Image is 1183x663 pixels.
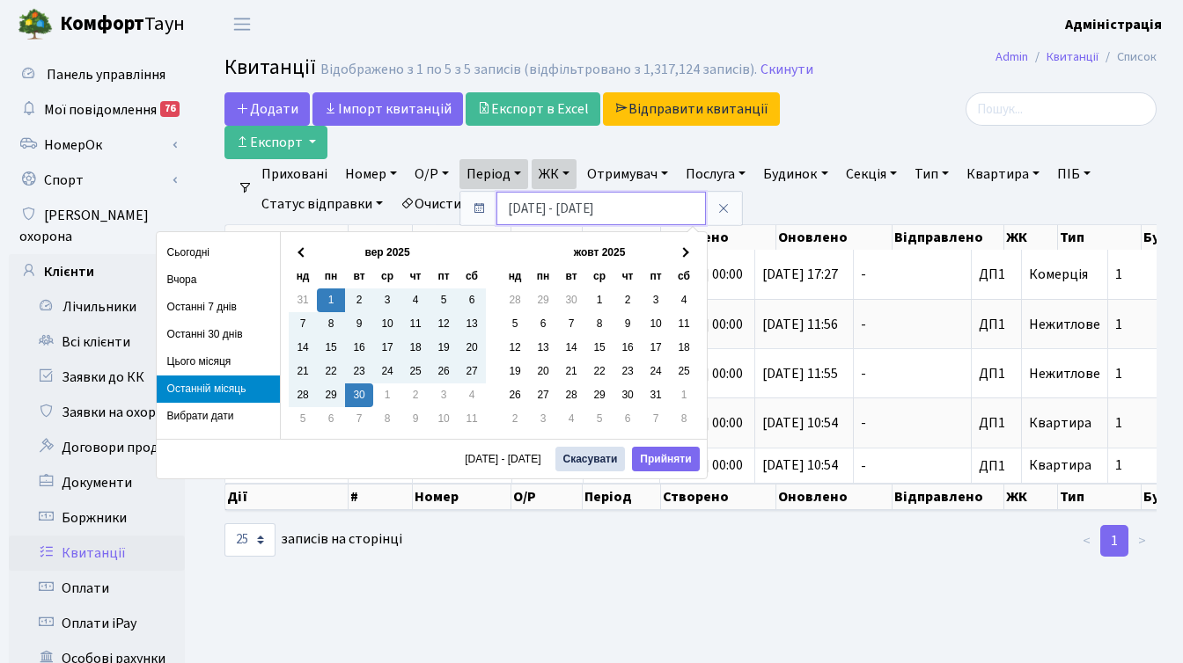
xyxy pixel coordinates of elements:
a: Квитанції [9,535,185,571]
li: Сьогодні [157,239,280,266]
td: 8 [317,312,345,336]
div: 76 [160,101,180,117]
td: 16 [614,336,642,360]
a: Квартира [959,159,1047,189]
th: Номер [413,225,511,250]
a: Номер [338,159,404,189]
a: Оплати [9,571,185,606]
span: [DATE] 11:55 [762,364,838,383]
th: Відправлено [893,225,1005,250]
span: 1 [1115,413,1122,433]
span: Нежитлове [1029,315,1100,334]
td: 15 [585,336,614,360]
td: 1 [373,383,401,407]
a: [PERSON_NAME] охорона [9,198,185,254]
a: Всі клієнти [9,324,185,360]
th: вт [345,265,373,288]
td: 15 [317,336,345,360]
span: 1 [1115,265,1122,284]
button: Експорт [224,126,327,159]
span: Таун [60,10,185,40]
span: [DATE] - [DATE] [465,454,547,464]
li: Вчора [157,266,280,294]
th: сб [670,265,698,288]
th: пн [529,265,557,288]
th: Тип [1058,484,1142,510]
th: ср [373,265,401,288]
td: 23 [345,360,373,383]
th: ср [585,265,614,288]
a: ПІБ [1050,159,1098,189]
span: Додати [236,99,298,119]
td: 11 [401,312,430,336]
th: # [349,225,413,250]
td: 10 [430,407,458,431]
th: вер 2025 [317,241,458,265]
td: 28 [501,288,529,312]
td: 21 [557,360,585,383]
td: 9 [614,312,642,336]
td: 3 [373,288,401,312]
a: Договори продажу [9,430,185,465]
span: [DATE] 11:56 [762,315,838,334]
td: 6 [529,312,557,336]
th: # [349,484,413,510]
div: Відображено з 1 по 5 з 5 записів (відфільтровано з 1,317,124 записів). [320,62,757,78]
button: Переключити навігацію [220,10,264,39]
td: 2 [401,383,430,407]
td: 18 [670,336,698,360]
a: ЖК [532,159,577,189]
button: Скасувати [555,447,626,471]
td: 1 [585,288,614,312]
td: 24 [373,360,401,383]
a: Заявки до КК [9,360,185,395]
th: сб [458,265,486,288]
td: 1 [317,288,345,312]
td: 12 [430,312,458,336]
a: Отримувач [580,159,675,189]
td: 29 [529,288,557,312]
select: записів на сторінці [224,523,276,557]
a: Відправити квитанції [603,92,780,126]
td: 22 [317,360,345,383]
td: 4 [670,288,698,312]
b: Комфорт [60,10,144,38]
a: Період [459,159,528,189]
span: - [861,459,964,473]
td: 5 [501,312,529,336]
a: Послуга [679,159,753,189]
th: О/Р [511,484,583,510]
span: [DATE] 17:27 [762,265,838,284]
a: Адміністрація [1065,14,1162,35]
th: Дії [225,225,349,250]
li: Останні 30 днів [157,321,280,348]
a: НомерОк [9,127,185,163]
td: 26 [430,360,458,383]
th: пн [317,265,345,288]
td: 9 [345,312,373,336]
a: Скинути [760,62,813,78]
td: 4 [401,288,430,312]
td: 8 [373,407,401,431]
td: 28 [557,383,585,407]
td: 10 [373,312,401,336]
button: Прийняти [632,447,699,471]
td: 17 [642,336,670,360]
td: 13 [458,312,486,336]
a: Лічильники [20,289,185,324]
td: 18 [401,336,430,360]
th: Період [583,484,661,510]
td: 3 [642,288,670,312]
td: 22 [585,360,614,383]
li: Вибрати дати [157,403,280,430]
td: 6 [458,288,486,312]
a: 1 [1100,525,1128,557]
span: Мої повідомлення [44,100,157,120]
td: 8 [670,407,698,431]
td: 11 [670,312,698,336]
td: 14 [289,336,317,360]
td: 24 [642,360,670,383]
li: Останній місяць [157,375,280,403]
th: нд [501,265,529,288]
td: 26 [501,383,529,407]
